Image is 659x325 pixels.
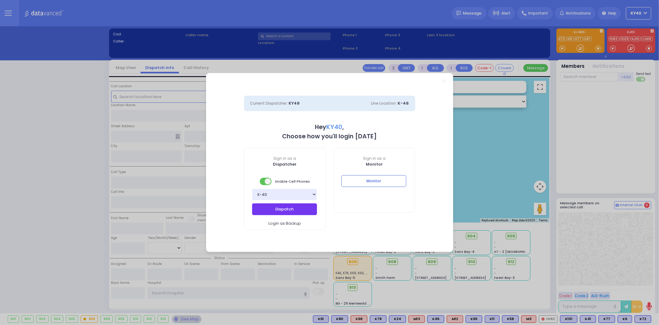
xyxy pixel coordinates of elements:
span: Current Dispatcher: [250,101,288,106]
b: Monitor [366,161,383,167]
span: K-48 [398,100,409,106]
span: Line Location: [371,101,397,106]
b: Dispatcher [273,161,297,167]
span: Sign in as a [334,156,415,161]
span: Login as Backup [268,220,301,227]
b: Choose how you'll login [DATE] [282,132,377,141]
a: Close [442,79,446,83]
button: Dispatch [252,203,317,215]
span: KY48 [289,100,300,106]
span: KY40 [327,123,343,131]
b: Hey , [315,123,344,131]
span: Sign in as a [244,156,326,161]
span: Enable Cell Phones [260,177,310,186]
button: Monitor [341,175,406,187]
